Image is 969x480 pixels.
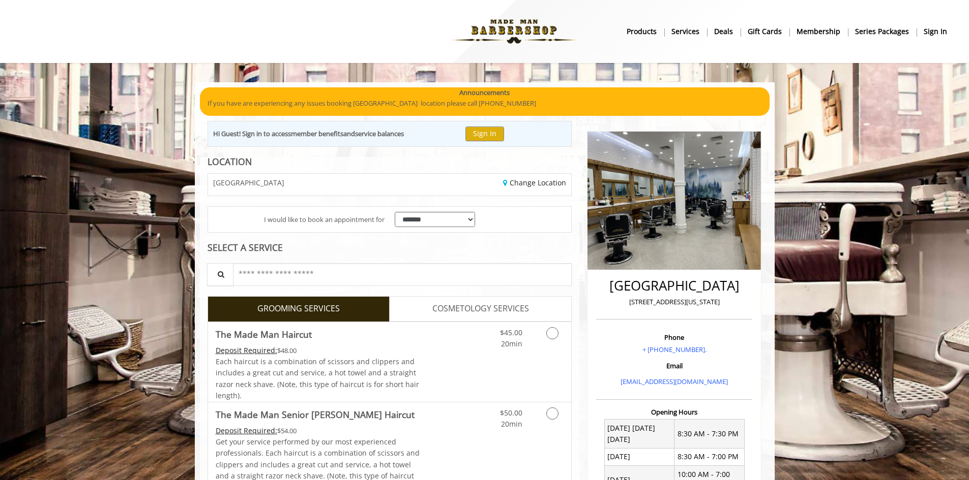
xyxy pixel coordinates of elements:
b: service balances [355,129,404,138]
span: I would like to book an appointment for [264,214,385,225]
span: This service needs some Advance to be paid before we block your appointment [216,345,277,355]
span: [GEOGRAPHIC_DATA] [213,179,284,186]
b: The Made Man Haircut [216,327,312,341]
b: Series packages [855,26,909,37]
td: [DATE] [604,448,674,465]
b: gift cards [748,26,782,37]
span: GROOMING SERVICES [257,302,340,315]
a: Productsproducts [620,24,664,39]
a: ServicesServices [664,24,707,39]
h3: Email [599,362,750,369]
b: The Made Man Senior [PERSON_NAME] Haircut [216,407,415,422]
a: Gift cardsgift cards [741,24,789,39]
b: member benefits [291,129,343,138]
b: sign in [924,26,947,37]
a: Change Location [503,178,566,187]
td: [DATE] [DATE] [DATE] [604,420,674,449]
td: 8:30 AM - 7:30 PM [674,420,745,449]
a: DealsDeals [707,24,741,39]
a: MembershipMembership [789,24,848,39]
h2: [GEOGRAPHIC_DATA] [599,278,750,293]
a: Series packagesSeries packages [848,24,917,39]
div: $48.00 [216,345,420,356]
span: COSMETOLOGY SERVICES [432,302,529,315]
span: Each haircut is a combination of scissors and clippers and includes a great cut and service, a ho... [216,357,419,400]
p: [STREET_ADDRESS][US_STATE] [599,297,750,307]
button: Service Search [207,263,233,286]
h3: Opening Hours [596,408,752,415]
div: SELECT A SERVICE [208,243,572,252]
b: products [627,26,657,37]
a: sign insign in [917,24,954,39]
b: Membership [797,26,840,37]
td: 8:30 AM - 7:00 PM [674,448,745,465]
b: Services [671,26,699,37]
span: 20min [501,339,522,348]
b: Deals [714,26,733,37]
span: This service needs some Advance to be paid before we block your appointment [216,426,277,435]
b: LOCATION [208,155,252,168]
span: $50.00 [500,408,522,418]
span: $45.00 [500,328,522,337]
span: 20min [501,419,522,429]
div: Hi Guest! Sign in to access and [213,129,404,139]
div: $54.00 [216,425,420,436]
button: Sign In [465,126,504,141]
a: [EMAIL_ADDRESS][DOMAIN_NAME] [621,377,728,386]
b: Announcements [459,87,510,98]
h3: Phone [599,334,750,341]
a: + [PHONE_NUMBER]. [642,345,707,354]
p: If you have are experiencing any issues booking [GEOGRAPHIC_DATA] location please call [PHONE_NUM... [208,98,762,109]
img: Made Man Barbershop logo [444,4,584,59]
